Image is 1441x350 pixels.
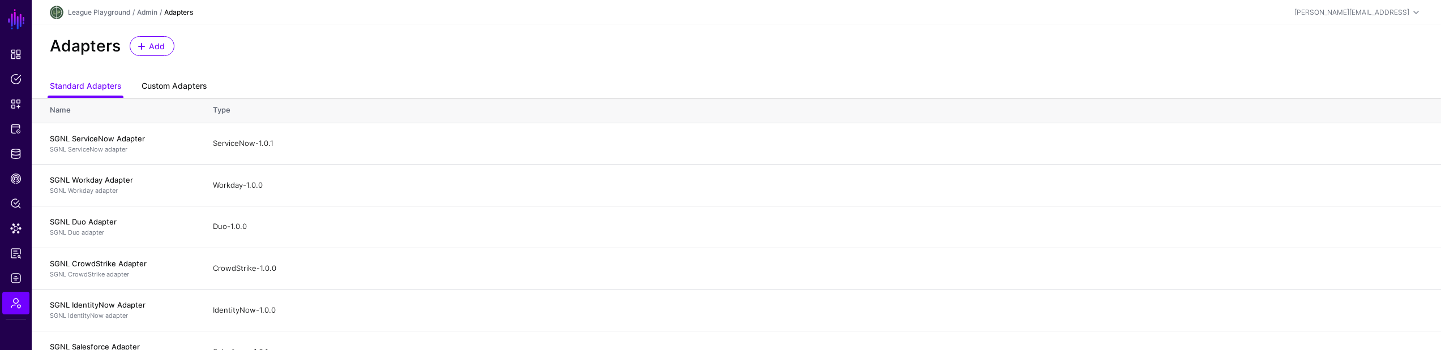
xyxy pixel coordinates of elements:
[130,7,137,18] div: /
[10,123,22,135] span: Protected Systems
[32,98,202,123] th: Name
[10,297,22,309] span: Admin
[50,217,190,227] h4: SGNL Duo Adapter
[202,98,1441,123] th: Type
[10,223,22,234] span: Data Lens
[10,98,22,110] span: Snippets
[2,68,29,90] a: Policies
[50,76,121,98] a: Standard Adapters
[2,118,29,140] a: Protected Systems
[7,7,26,32] a: SGNL
[50,6,63,19] img: svg+xml;base64,PHN2ZyB3aWR0aD0iNDQwIiBoZWlnaHQ9IjQ0MCIgdmlld0JveD0iMCAwIDQ0MCA0NDAiIGZpbGw9Im5vbm...
[2,192,29,215] a: Policy Lens
[157,7,164,18] div: /
[2,93,29,115] a: Snippets
[68,8,130,16] a: League Playground
[50,175,190,185] h4: SGNL Workday Adapter
[10,173,22,184] span: CAEP Hub
[10,74,22,85] span: Policies
[2,242,29,265] a: Reports
[2,267,29,289] a: Logs
[1294,7,1409,18] div: [PERSON_NAME][EMAIL_ADDRESS]
[148,40,166,52] span: Add
[10,248,22,259] span: Reports
[137,8,157,16] a: Admin
[10,49,22,60] span: Dashboard
[50,258,190,269] h4: SGNL CrowdStrike Adapter
[50,133,190,144] h4: SGNL ServiceNow Adapter
[2,217,29,240] a: Data Lens
[10,148,22,159] span: Identity Data Fabric
[50,300,190,310] h4: SGNL IdentityNow Adapter
[50,311,190,321] p: SGNL IdentityNow adapter
[213,180,1423,191] div: Workday-1.0.0
[2,292,29,314] a: Admin
[2,43,29,66] a: Dashboard
[10,198,22,209] span: Policy Lens
[50,228,190,237] p: SGNL Duo adapter
[142,76,207,98] a: Custom Adapters
[213,138,1423,149] div: ServiceNow-1.0.1
[50,145,190,154] p: SGNL ServiceNow adapter
[213,263,1423,274] div: CrowdStrike-1.0.0
[164,8,193,16] strong: Adapters
[213,221,1423,232] div: Duo-1.0.0
[50,270,190,279] p: SGNL CrowdStrike adapter
[10,273,22,284] span: Logs
[50,37,121,56] h2: Adapters
[130,36,174,56] a: Add
[2,142,29,165] a: Identity Data Fabric
[2,167,29,190] a: CAEP Hub
[213,305,1423,316] div: IdentityNow-1.0.0
[50,186,190,196] p: SGNL Workday adapter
